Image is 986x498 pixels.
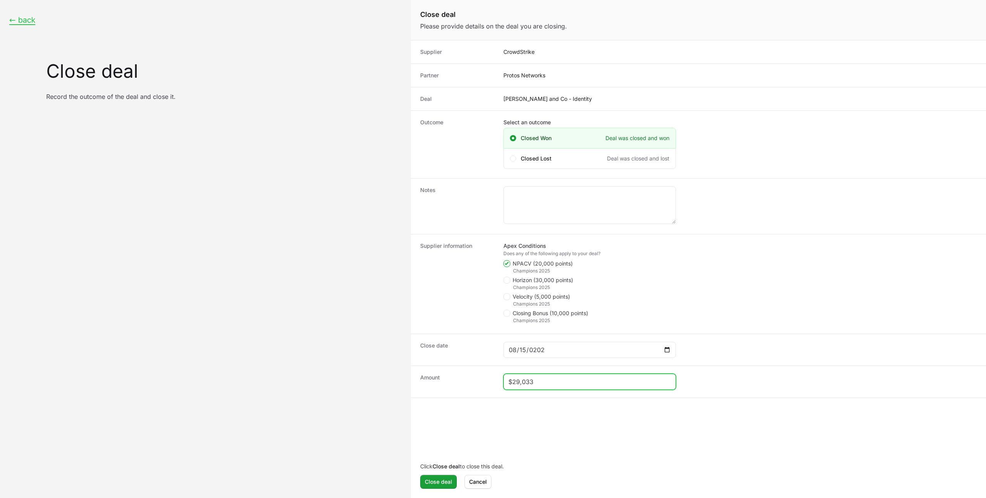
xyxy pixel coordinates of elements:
dt: Partner [420,72,494,79]
span: Deal was closed and lost [607,155,669,162]
div: Champions 2025 [513,318,676,324]
span: NPACV (20,000 points) [513,260,573,267]
span: Closed Won [521,134,552,142]
div: Does any of the following apply to your deal? [503,251,676,257]
legend: Apex Conditions [503,242,546,250]
dt: Supplier information [420,242,494,326]
span: Horizon (30,000 points) [513,276,573,284]
b: Close deal [433,463,460,470]
span: Close deal [425,477,452,486]
p: Please provide details on the deal you are closing. [420,22,977,31]
dt: Close date [420,342,494,358]
div: Champions 2025 [513,268,676,274]
label: Select an outcome [503,119,676,126]
button: ← back [9,15,35,25]
dd: [PERSON_NAME] and Co - Identity [503,95,977,103]
div: Champions 2025 [513,301,676,307]
span: Closing Bonus (10,000 points) [513,309,588,317]
p: Record the outcome of the deal and close it. [46,93,391,100]
h1: Close deal [46,62,402,80]
dt: Outcome [420,119,494,170]
input: $ [508,377,671,386]
h1: Close deal [420,9,977,20]
dt: Amount [420,374,494,390]
button: Cancel [464,475,491,489]
dd: Protos Networks [503,72,977,79]
span: Closed Lost [521,155,552,162]
dt: Notes [420,186,494,226]
div: Champions 2025 [513,284,676,291]
dd: CrowdStrike [503,48,977,56]
span: Deal was closed and won [605,134,669,142]
dt: Deal [420,95,494,103]
span: Cancel [469,477,487,486]
p: Click to close this deal. [420,463,977,470]
dt: Supplier [420,48,494,56]
button: Close deal [420,475,457,489]
span: Velocity (5,000 points) [513,293,570,301]
dl: Close deal form [411,40,986,398]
